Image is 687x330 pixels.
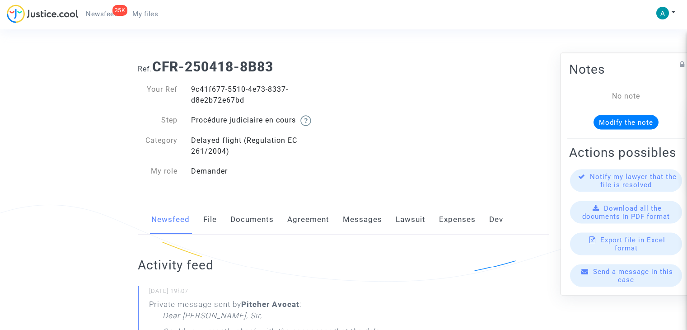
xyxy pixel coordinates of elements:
[184,166,344,177] div: Demander
[300,115,311,126] img: help.svg
[396,205,425,235] a: Lawsuit
[112,5,128,16] div: 35K
[138,65,152,73] span: Ref.
[7,5,79,23] img: jc-logo.svg
[151,205,190,235] a: Newsfeed
[132,10,158,18] span: My files
[131,84,184,106] div: Your Ref
[594,115,659,130] button: Modify the note
[583,91,669,102] div: No note
[230,205,274,235] a: Documents
[287,205,329,235] a: Agreement
[86,10,118,18] span: Newsfeed
[489,205,503,235] a: Dev
[656,7,669,19] img: ACg8ocKxEh1roqPwRpg1kojw5Hkh0hlUCvJS7fqe8Gto7GA9q_g7JA=s96-c
[149,287,385,299] small: [DATE] 19h07
[241,300,299,309] b: Pitcher Avocat
[582,204,670,221] span: Download all the documents in PDF format
[184,135,344,157] div: Delayed flight (Regulation EC 261/2004)
[439,205,476,235] a: Expenses
[569,145,683,160] h2: Actions possibles
[125,7,165,21] a: My files
[152,59,273,75] b: CFR-250418-8B83
[79,7,125,21] a: 35KNewsfeed
[203,205,217,235] a: File
[343,205,382,235] a: Messages
[600,236,665,252] span: Export file in Excel format
[184,115,344,126] div: Procédure judiciaire en cours
[184,84,344,106] div: 9c41f677-5510-4e73-8337-d8e2b72e67bd
[590,173,677,189] span: Notify my lawyer that the file is resolved
[163,310,262,326] p: Dear [PERSON_NAME], Sir,
[593,268,673,284] span: Send a message in this case
[569,61,683,77] h2: Notes
[131,166,184,177] div: My role
[138,257,385,273] h2: Activity feed
[131,115,184,126] div: Step
[131,135,184,157] div: Category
